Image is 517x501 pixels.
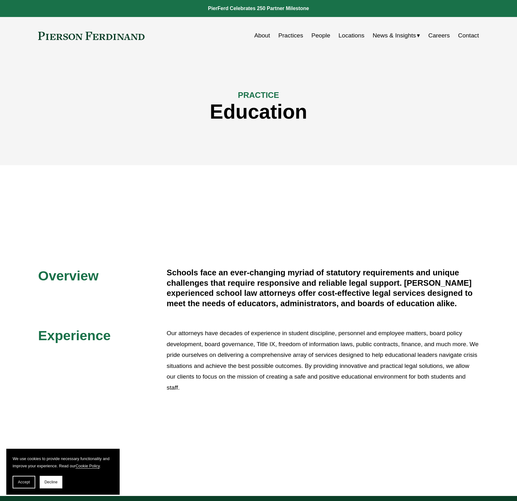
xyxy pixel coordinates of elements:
a: About [254,30,270,42]
span: News & Insights [373,30,416,41]
button: Accept [13,476,35,488]
p: Our attorneys have decades of experience in student discipline, personnel and employee matters, b... [167,328,479,393]
a: Contact [458,30,479,42]
p: We use cookies to provide necessary functionality and improve your experience. Read our . [13,455,113,470]
a: folder dropdown [373,30,420,42]
span: PRACTICE [238,91,279,99]
span: Overview [38,268,99,283]
a: Cookie Policy [76,464,100,468]
span: Accept [18,480,30,484]
a: Practices [278,30,303,42]
span: Experience [38,328,111,343]
a: Locations [338,30,364,42]
h1: Education [38,100,479,123]
button: Decline [40,476,62,488]
section: Cookie banner [6,449,120,495]
a: People [311,30,330,42]
span: Decline [44,480,58,484]
h4: Schools face an ever-changing myriad of statutory requirements and unique challenges that require... [167,267,479,308]
a: Careers [428,30,450,42]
